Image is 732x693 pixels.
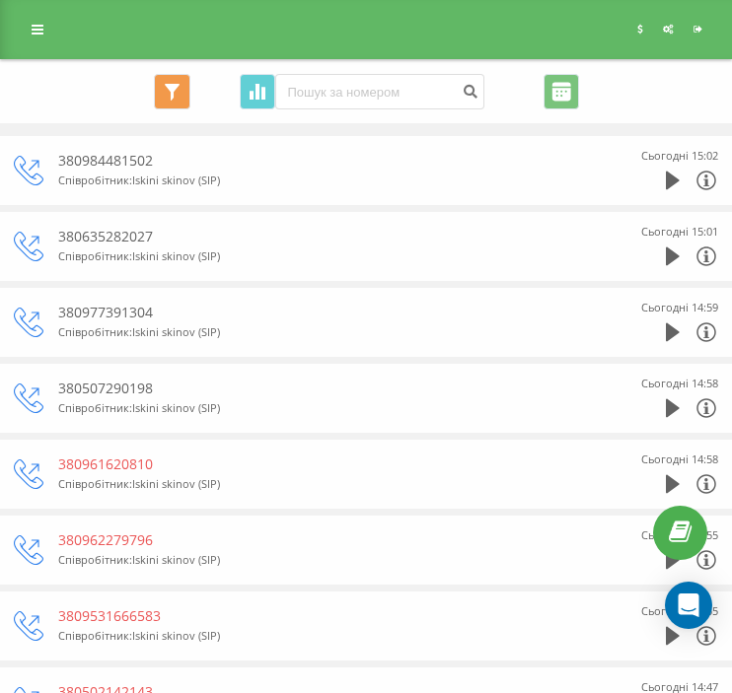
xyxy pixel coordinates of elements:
div: Співробітник : Iskini skinov (SIP) [58,171,590,190]
div: Сьогодні 14:55 [641,601,718,621]
div: 380977391304 [58,303,590,322]
div: 380507290198 [58,379,590,398]
div: 3809531666583 [58,606,590,626]
div: Співробітник : Iskini skinov (SIP) [58,246,590,266]
div: Співробітник : Iskini skinov (SIP) [58,550,590,570]
div: Співробітник : Iskini skinov (SIP) [58,626,590,646]
div: Open Intercom Messenger [665,582,712,629]
div: 380962279796 [58,530,590,550]
div: Співробітник : Iskini skinov (SIP) [58,398,590,418]
div: Сьогодні 14:58 [641,450,718,469]
div: 380635282027 [58,227,590,246]
input: Пошук за номером [275,74,484,109]
div: Сьогодні 14:58 [641,374,718,393]
div: Сьогодні 14:59 [641,298,718,317]
div: Співробітник : Iskini skinov (SIP) [58,474,590,494]
div: 380984481502 [58,151,590,171]
div: Сьогодні 15:02 [641,146,718,166]
div: Сьогодні 14:55 [641,525,718,545]
div: 380961620810 [58,454,590,474]
div: Співробітник : Iskini skinov (SIP) [58,322,590,342]
div: Сьогодні 15:01 [641,222,718,242]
